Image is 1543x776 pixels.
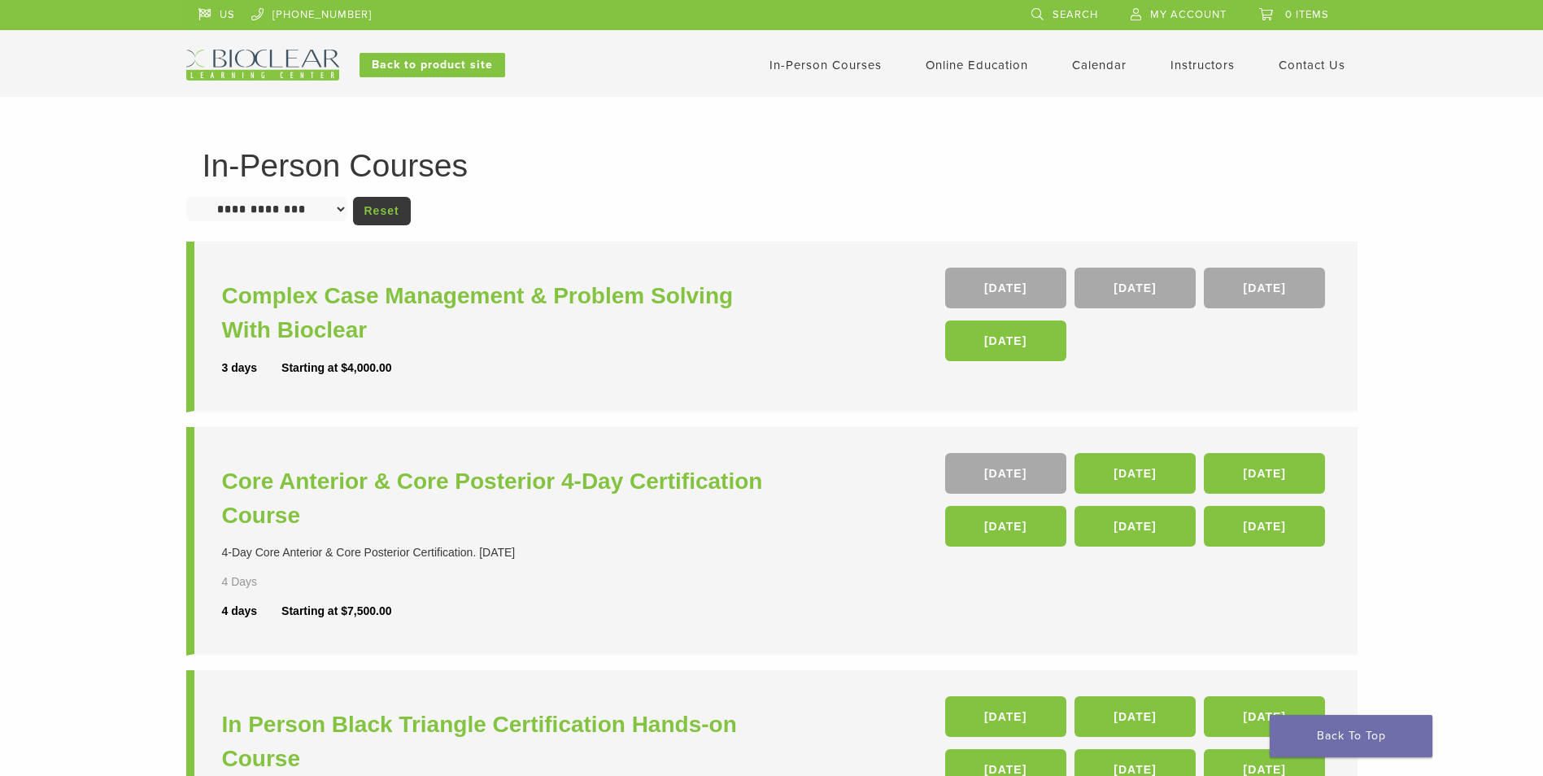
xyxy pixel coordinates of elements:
a: [DATE] [1204,506,1325,547]
a: In-Person Courses [769,58,882,72]
a: [DATE] [1204,453,1325,494]
a: Core Anterior & Core Posterior 4-Day Certification Course [222,464,776,533]
div: Starting at $7,500.00 [281,603,391,620]
a: Instructors [1170,58,1235,72]
a: Online Education [926,58,1028,72]
div: Starting at $4,000.00 [281,360,391,377]
a: [DATE] [1074,268,1196,308]
h1: In-Person Courses [203,150,1341,181]
a: Back To Top [1270,715,1432,757]
div: , , , [945,268,1330,369]
span: My Account [1150,8,1227,21]
span: Search [1053,8,1098,21]
a: Reset [353,197,411,225]
a: Contact Us [1279,58,1345,72]
a: [DATE] [945,506,1066,547]
a: [DATE] [1204,268,1325,308]
a: Back to product site [360,53,505,77]
a: In Person Black Triangle Certification Hands-on Course [222,708,776,776]
a: Calendar [1072,58,1127,72]
span: 0 items [1285,8,1329,21]
a: [DATE] [945,453,1066,494]
div: 4-Day Core Anterior & Core Posterior Certification. [DATE] [222,544,776,561]
a: [DATE] [1204,696,1325,737]
a: [DATE] [945,268,1066,308]
img: Bioclear [186,50,339,81]
a: [DATE] [1074,506,1196,547]
a: Complex Case Management & Problem Solving With Bioclear [222,279,776,347]
div: 4 days [222,603,282,620]
a: [DATE] [1074,696,1196,737]
div: , , , , , [945,453,1330,555]
a: [DATE] [945,320,1066,361]
div: 4 Days [222,573,305,591]
a: [DATE] [1074,453,1196,494]
div: 3 days [222,360,282,377]
a: [DATE] [945,696,1066,737]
